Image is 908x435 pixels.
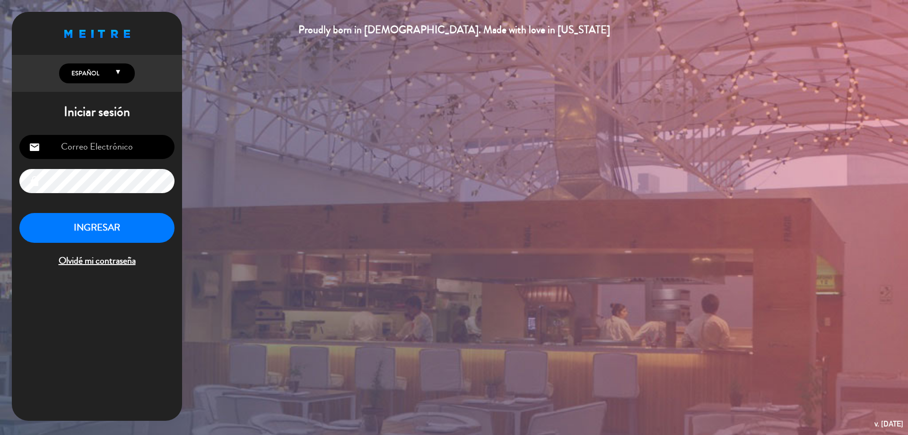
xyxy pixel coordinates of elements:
input: Correo Electrónico [19,135,175,159]
span: Español [69,69,99,78]
h1: Iniciar sesión [12,104,182,120]
i: lock [29,176,40,187]
span: Olvidé mi contraseña [19,253,175,269]
button: INGRESAR [19,213,175,243]
i: email [29,142,40,153]
div: v. [DATE] [874,417,903,430]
